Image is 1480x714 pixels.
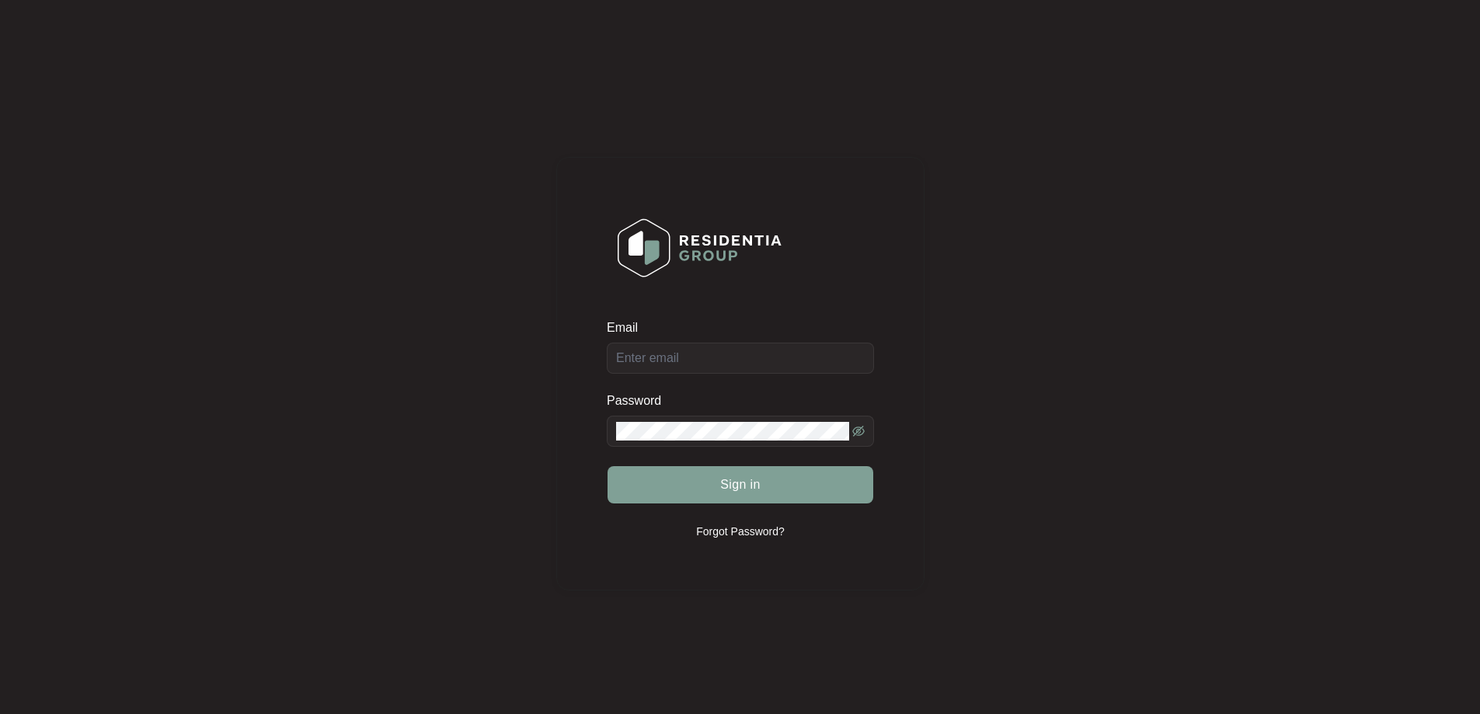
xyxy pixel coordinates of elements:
[616,422,849,441] input: Password
[608,208,792,287] img: Login Logo
[607,393,673,409] label: Password
[607,343,874,374] input: Email
[852,425,865,437] span: eye-invisible
[720,475,761,494] span: Sign in
[608,466,873,503] button: Sign in
[696,524,785,539] p: Forgot Password?
[607,320,649,336] label: Email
